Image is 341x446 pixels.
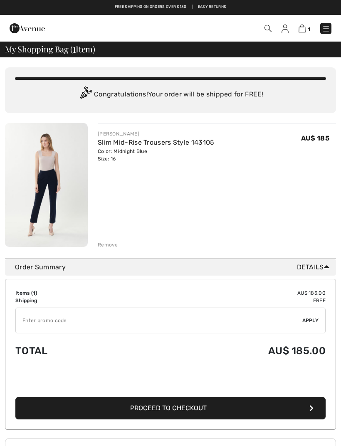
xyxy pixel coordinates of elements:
[299,23,310,33] a: 1
[15,337,127,365] td: Total
[282,25,289,33] img: My Info
[33,290,35,296] span: 1
[297,262,333,272] span: Details
[198,4,227,10] a: Easy Returns
[5,45,95,53] span: My Shopping Bag ( Item)
[299,25,306,32] img: Shopping Bag
[127,297,326,304] td: Free
[127,337,326,365] td: AU$ 185.00
[264,25,272,32] img: Search
[15,262,333,272] div: Order Summary
[10,20,45,37] img: 1ère Avenue
[16,308,302,333] input: Promo code
[15,86,326,103] div: Congratulations! Your order will be shipped for FREE!
[15,297,127,304] td: Shipping
[10,24,45,32] a: 1ère Avenue
[98,138,215,146] a: Slim Mid-Rise Trousers Style 143105
[15,371,326,394] iframe: PayPal
[127,289,326,297] td: AU$ 185.00
[77,86,94,103] img: Congratulation2.svg
[15,397,326,419] button: Proceed to Checkout
[192,4,193,10] span: |
[322,25,330,33] img: Menu
[302,317,319,324] span: Apply
[98,148,215,163] div: Color: Midnight Blue Size: 16
[115,4,187,10] a: Free shipping on orders over $180
[308,26,310,32] span: 1
[73,43,76,54] span: 1
[130,404,207,412] span: Proceed to Checkout
[301,134,329,142] span: AU$ 185
[98,130,215,138] div: [PERSON_NAME]
[98,241,118,249] div: Remove
[15,289,127,297] td: Items ( )
[5,123,88,247] img: Slim Mid-Rise Trousers Style 143105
